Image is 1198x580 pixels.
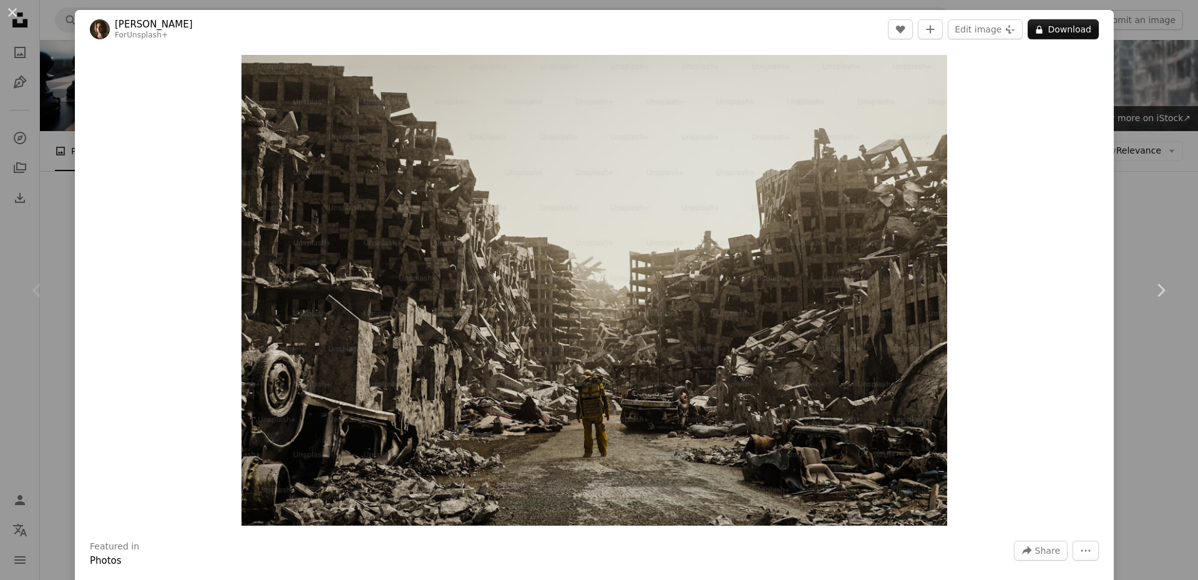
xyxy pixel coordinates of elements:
img: Go to Alex Shuper's profile [90,19,110,39]
button: Add to Collection [918,19,943,39]
a: Unsplash+ [127,31,168,39]
h3: Featured in [90,541,139,553]
a: Next [1123,230,1198,350]
button: More Actions [1073,541,1099,561]
button: Like [888,19,913,39]
a: Photos [90,555,122,566]
button: Edit image [948,19,1023,39]
div: For [115,31,193,41]
button: Download [1028,19,1099,39]
button: Zoom in on this image [241,55,947,526]
a: [PERSON_NAME] [115,18,193,31]
span: Share [1035,541,1060,560]
img: a man standing in the middle of a destroyed city [241,55,947,526]
button: Share this image [1014,541,1068,561]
